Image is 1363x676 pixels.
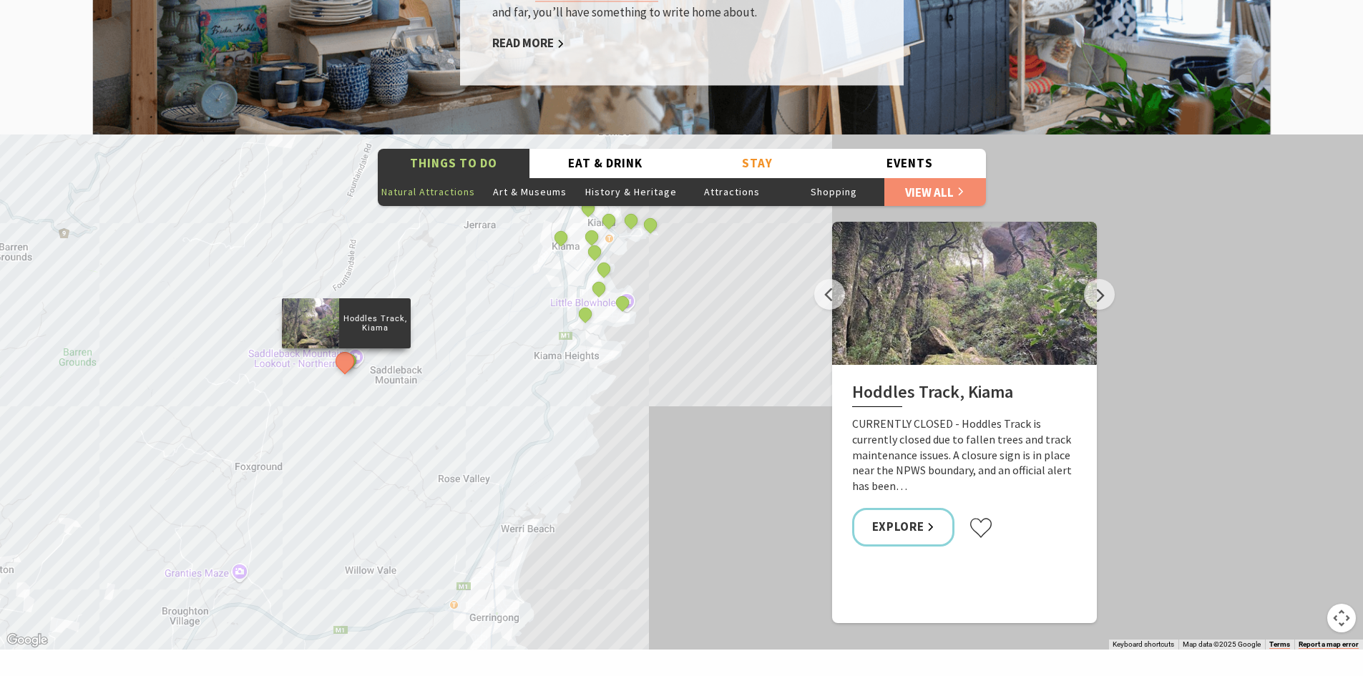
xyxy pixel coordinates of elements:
[331,348,358,374] button: See detail about Hoddles Track, Kiama
[613,293,632,312] button: See detail about Little Blowhole, Kiama
[580,177,682,206] button: History & Heritage
[4,631,51,650] a: Click to see this area on Google Maps
[682,177,783,206] button: Attractions
[622,211,640,230] button: See detail about Kiama Blowhole Point Ocean Pool
[641,215,660,234] button: See detail about Kiama Blowhole
[1327,604,1356,632] button: Map camera controls
[814,279,845,310] button: Previous
[884,177,986,206] a: View All
[582,227,600,246] button: See detail about Continental Ocean Pool
[852,382,1077,408] h2: Hoddles Track, Kiama
[1084,279,1115,310] button: Next
[378,149,530,178] button: Things To Do
[1113,640,1174,650] button: Keyboard shortcuts
[1299,640,1359,649] a: Report a map error
[578,199,597,217] button: See detail about Kiama Harbour
[590,279,608,298] button: See detail about Bonaira Native Gardens, Kiama
[585,242,603,260] button: See detail about Surf Beach, Kiama
[529,149,682,178] button: Eat & Drink
[4,631,51,650] img: Google
[600,211,618,230] button: See detail about Black Beach, Kiama
[492,35,565,52] a: Read More
[1269,640,1290,649] a: Terms (opens in new tab)
[852,416,1077,494] p: CURRENTLY CLOSED - Hoddles Track is currently closed due to fallen trees and track maintenance is...
[852,508,955,546] a: Explore
[339,311,411,334] p: Hoddles Track, Kiama
[595,260,613,278] button: See detail about Kendalls Beach, Kiama
[682,149,834,178] button: Stay
[479,177,580,206] button: Art & Museums
[576,305,595,323] button: See detail about Easts Beach, Kiama
[834,149,986,178] button: Events
[1183,640,1261,648] span: Map data ©2025 Google
[378,177,479,206] button: Natural Attractions
[969,517,993,539] button: Click to favourite Hoddles Track, Kiama
[552,227,570,246] button: See detail about Kiama Coast Walk
[783,177,884,206] button: Shopping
